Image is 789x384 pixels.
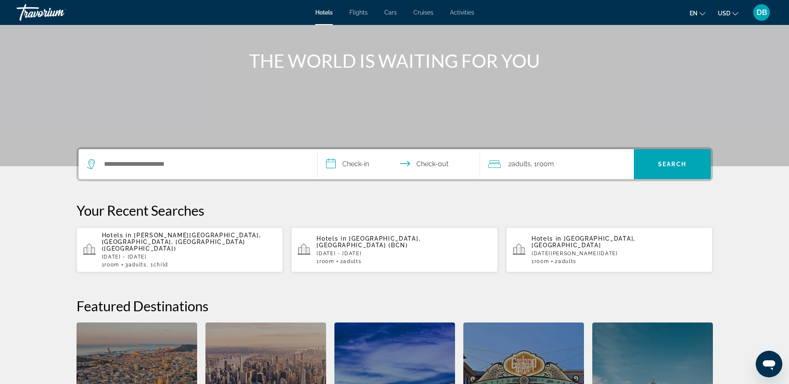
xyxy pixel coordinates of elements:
span: Adults [558,258,576,264]
p: [DATE] - [DATE] [317,251,491,256]
button: User Menu [751,4,772,21]
span: Room [104,262,119,268]
span: Search [658,161,686,167]
span: en [690,10,697,17]
a: Hotels [315,9,333,16]
button: Travelers: 2 adults, 0 children [480,149,634,179]
span: 2 [508,158,531,170]
span: 1 [532,258,549,264]
div: Search widget [79,149,711,179]
a: Activities [450,9,474,16]
a: Cruises [413,9,433,16]
span: USD [718,10,730,17]
span: Room [534,258,549,264]
p: Your Recent Searches [77,202,713,219]
span: Room [319,258,334,264]
span: [GEOGRAPHIC_DATA], [GEOGRAPHIC_DATA] (BCN) [317,235,420,249]
button: Change currency [718,7,738,19]
span: Hotels in [532,235,561,242]
span: 1 [102,262,119,268]
a: Cars [384,9,397,16]
span: Child [153,262,168,268]
span: Adults [129,262,147,268]
p: [DATE] - [DATE] [102,254,277,260]
button: Hotels in [GEOGRAPHIC_DATA], [GEOGRAPHIC_DATA] (BCN)[DATE] - [DATE]1Room2Adults [291,227,498,273]
span: Hotels in [317,235,346,242]
iframe: Button to launch messaging window [756,351,782,377]
h2: Featured Destinations [77,298,713,314]
span: Adults [343,258,361,264]
h1: THE WORLD IS WAITING FOR YOU [239,50,551,71]
input: Search hotel destination [103,158,305,170]
button: Hotels in [GEOGRAPHIC_DATA], [GEOGRAPHIC_DATA][DATE][PERSON_NAME][DATE]1Room2Adults [506,227,713,273]
span: DB [757,8,767,17]
button: Select check in and out date [318,149,480,179]
span: Hotels in [102,232,132,239]
button: Hotels in [PERSON_NAME][GEOGRAPHIC_DATA], [GEOGRAPHIC_DATA], [GEOGRAPHIC_DATA] ([GEOGRAPHIC_DATA]... [77,227,283,273]
button: Change language [690,7,705,19]
button: Search [634,149,711,179]
span: Adults [512,160,531,168]
span: 3 [125,262,147,268]
span: 1 [317,258,334,264]
span: 2 [555,258,576,264]
span: , 1 [147,262,168,268]
span: [PERSON_NAME][GEOGRAPHIC_DATA], [GEOGRAPHIC_DATA], [GEOGRAPHIC_DATA] ([GEOGRAPHIC_DATA]) [102,232,261,252]
span: [GEOGRAPHIC_DATA], [GEOGRAPHIC_DATA] [532,235,636,249]
span: , 1 [531,158,554,170]
a: Flights [349,9,368,16]
span: Room [537,160,554,168]
p: [DATE][PERSON_NAME][DATE] [532,251,706,256]
a: Travorium [17,2,100,23]
span: 2 [340,258,362,264]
